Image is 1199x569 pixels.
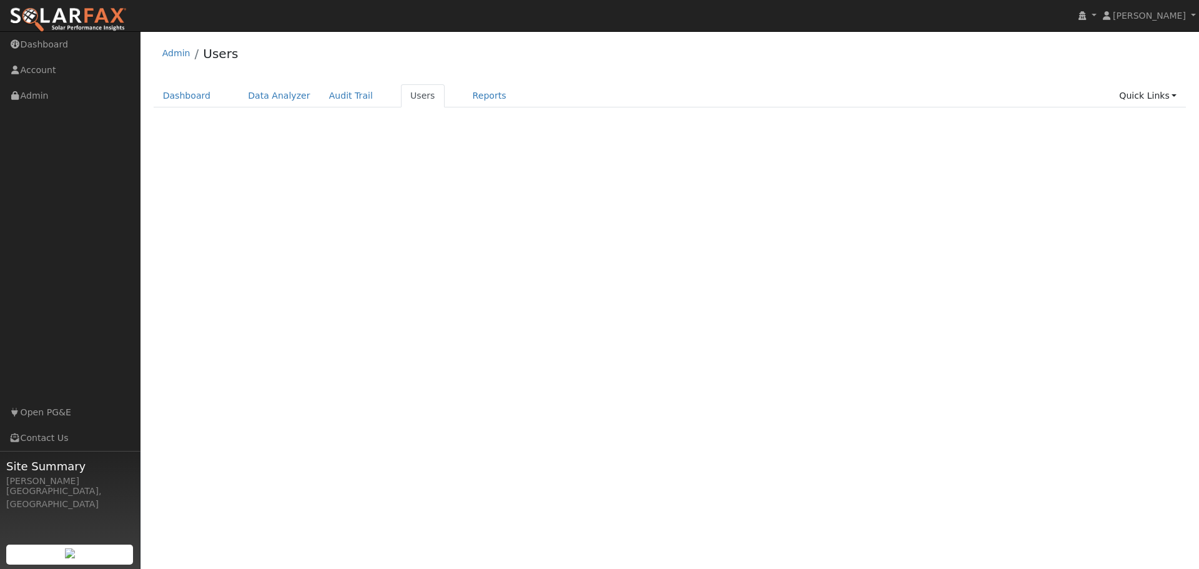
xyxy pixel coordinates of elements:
a: Users [401,84,445,107]
span: [PERSON_NAME] [1113,11,1186,21]
a: Users [203,46,238,61]
a: Quick Links [1110,84,1186,107]
a: Dashboard [154,84,220,107]
a: Audit Trail [320,84,382,107]
div: [PERSON_NAME] [6,475,134,488]
img: retrieve [65,548,75,558]
img: SolarFax [9,7,127,33]
span: Site Summary [6,458,134,475]
a: Admin [162,48,190,58]
div: [GEOGRAPHIC_DATA], [GEOGRAPHIC_DATA] [6,485,134,511]
a: Data Analyzer [239,84,320,107]
a: Reports [463,84,516,107]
